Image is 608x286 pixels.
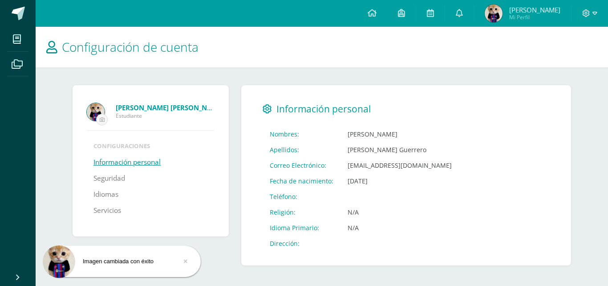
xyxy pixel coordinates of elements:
img: ae44e4c4ba5e236873433aba2ce02fb8.png [485,4,503,22]
td: Fecha de nacimiento: [263,173,340,189]
a: [PERSON_NAME] [PERSON_NAME] [116,103,215,112]
td: [PERSON_NAME] [340,126,459,142]
td: Nombres: [263,126,340,142]
td: Correo Electrónico: [263,158,340,173]
td: Apellidos: [263,142,340,158]
td: [PERSON_NAME] Guerrero [340,142,459,158]
td: Idioma Primario: [263,220,340,236]
span: Información personal [276,103,371,115]
td: [EMAIL_ADDRESS][DOMAIN_NAME] [340,158,459,173]
a: Información personal [93,154,161,170]
img: Profile picture of Angel Santiago Interiano Guerrero [87,103,105,121]
td: N/A [340,220,459,236]
span: Estudiante [116,112,215,120]
a: Seguridad [93,170,125,187]
td: Teléfono: [263,189,340,204]
td: N/A [340,204,459,220]
span: Mi Perfil [509,13,560,21]
td: [DATE] [340,173,459,189]
td: Religión: [263,204,340,220]
span: [PERSON_NAME] [509,5,560,14]
span: Configuración de cuenta [62,38,199,55]
td: Dirección: [263,236,340,251]
div: Imagen cambiada con éxito [43,257,201,265]
strong: [PERSON_NAME] [PERSON_NAME] [116,103,223,112]
li: Configuraciones [93,142,208,150]
a: Servicios [93,203,121,219]
a: Idiomas [93,187,118,203]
